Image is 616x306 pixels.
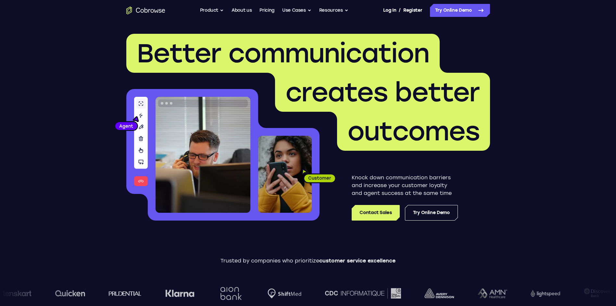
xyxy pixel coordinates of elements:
a: Register [403,4,422,17]
button: Resources [319,4,348,17]
img: Klarna [162,289,192,297]
img: CDC Informatique [322,288,398,298]
span: / [399,6,401,14]
img: prudential [106,291,139,296]
img: avery-dennison [422,288,451,298]
button: Product [200,4,224,17]
a: Try Online Demo [430,4,490,17]
a: Pricing [259,4,274,17]
img: A customer support agent talking on the phone [156,97,250,213]
img: AMN Healthcare [475,288,504,299]
span: Better communication [137,38,429,69]
img: A customer holding their phone [258,136,312,213]
span: customer service excellence [319,258,396,264]
p: Knock down communication barriers and increase your customer loyalty and agent success at the sam... [352,174,458,197]
a: About us [232,4,252,17]
a: Log In [383,4,396,17]
a: Try Online Demo [405,205,458,221]
img: Shiftmed [265,288,299,299]
img: Lightspeed [528,290,558,297]
a: Go to the home page [126,6,165,14]
a: Contact Sales [352,205,399,221]
span: creates better [285,77,480,108]
span: outcomes [347,116,480,147]
button: Use Cases [282,4,311,17]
